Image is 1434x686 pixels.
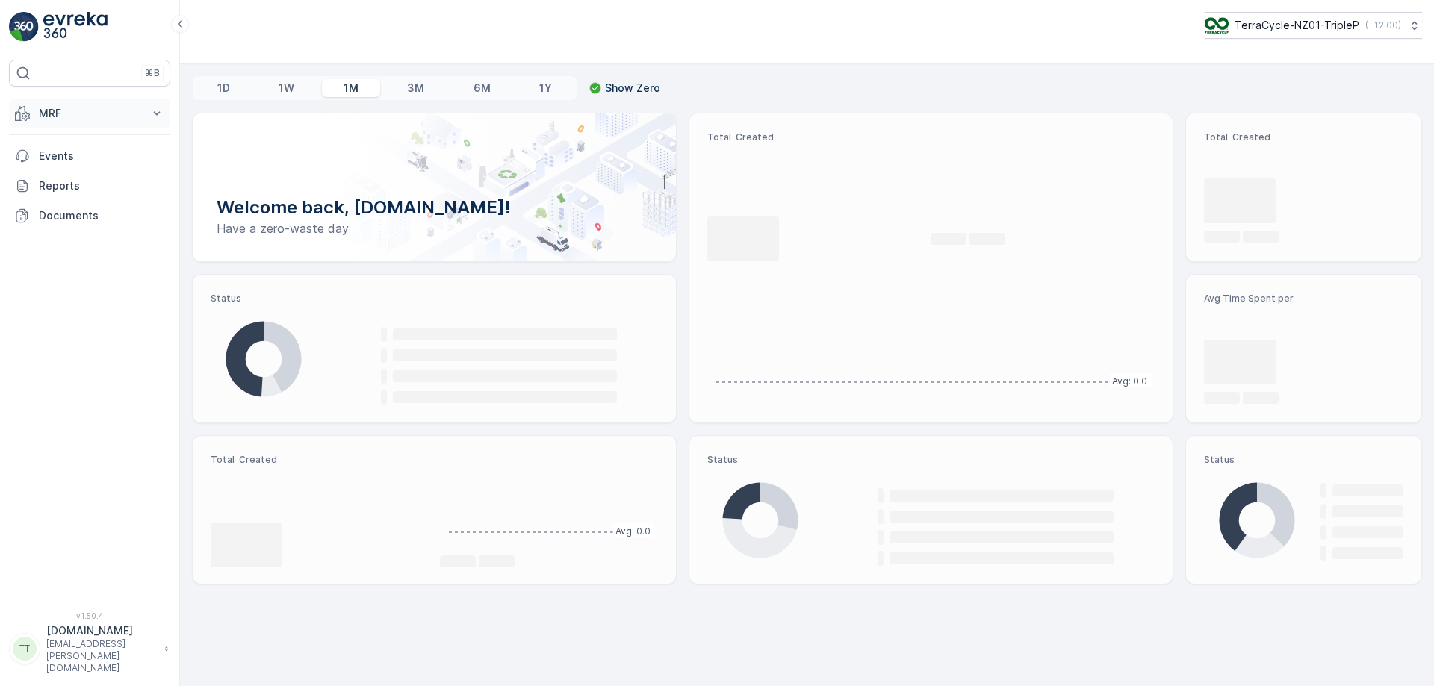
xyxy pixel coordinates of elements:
span: v 1.50.4 [9,611,170,620]
p: Welcome back, [DOMAIN_NAME]! [217,196,652,219]
p: 3M [407,81,424,96]
img: TC_7kpGtVS.png [1205,17,1229,34]
p: 1Y [539,81,552,96]
p: Status [211,293,658,305]
img: logo [9,12,39,42]
button: MRF [9,99,170,128]
a: Reports [9,171,170,201]
p: Total Created [211,454,428,466]
p: Show Zero [605,81,660,96]
p: Total Created [707,131,1155,143]
p: ⌘B [145,67,160,79]
p: Status [707,454,1155,466]
div: TT [13,637,37,661]
a: Documents [9,201,170,231]
p: [EMAIL_ADDRESS][PERSON_NAME][DOMAIN_NAME] [46,638,157,674]
p: ( +12:00 ) [1365,19,1401,31]
p: Events [39,149,164,163]
p: Avg Time Spent per [1204,293,1403,305]
p: Status [1204,454,1403,466]
img: logo_light-DOdMpM7g.png [43,12,108,42]
button: TerraCycle-NZ01-TripleP(+12:00) [1205,12,1422,39]
a: Events [9,141,170,171]
p: [DOMAIN_NAME] [46,623,157,638]
p: 1W [279,81,294,96]
p: MRF [39,106,140,121]
p: 6M [474,81,491,96]
p: Reports [39,178,164,193]
button: TT[DOMAIN_NAME][EMAIL_ADDRESS][PERSON_NAME][DOMAIN_NAME] [9,623,170,674]
p: Total Created [1204,131,1403,143]
p: 1M [344,81,358,96]
p: Documents [39,208,164,223]
p: 1D [217,81,230,96]
p: Have a zero-waste day [217,219,652,237]
p: TerraCycle-NZ01-TripleP [1235,18,1359,33]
